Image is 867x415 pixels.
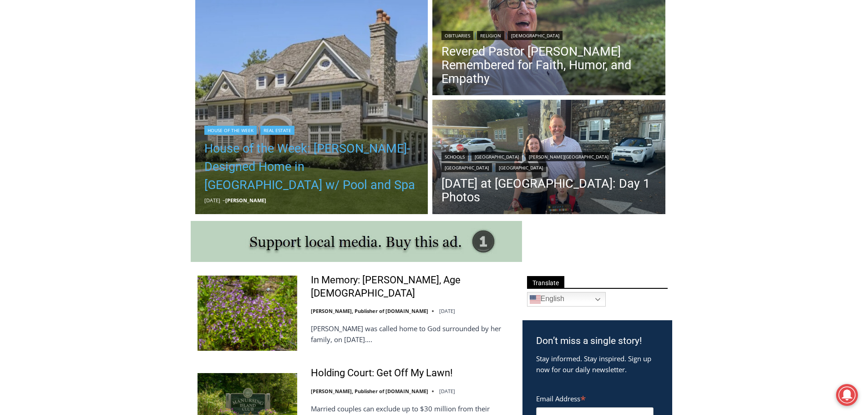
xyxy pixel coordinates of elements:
[311,388,428,395] a: [PERSON_NAME], Publisher of [DOMAIN_NAME]
[311,307,428,314] a: [PERSON_NAME], Publisher of [DOMAIN_NAME]
[472,152,522,161] a: [GEOGRAPHIC_DATA]
[198,276,297,350] img: In Memory: Adele Arrigale, Age 90
[204,197,220,204] time: [DATE]
[441,163,492,172] a: [GEOGRAPHIC_DATA]
[527,292,606,307] a: English
[439,388,455,395] time: [DATE]
[0,92,91,113] a: Open Tues. - Sun. [PHONE_NUMBER]
[439,307,455,314] time: [DATE]
[536,353,659,375] p: Stay informed. Stay inspired. Sign up now for our daily newsletter.
[477,31,504,40] a: Religion
[536,389,654,406] label: Email Address
[191,221,522,262] img: support local media, buy this ad
[441,152,468,161] a: Schools
[536,334,659,348] h3: Don’t miss a single story!
[238,91,422,111] span: Intern @ [DOMAIN_NAME]
[311,367,453,380] a: Holding Court: Get Off My Lawn!
[311,323,511,345] p: [PERSON_NAME] was called home to God surrounded by her family, on [DATE]….
[441,31,473,40] a: Obituaries
[441,150,656,172] div: | | | |
[204,139,419,194] a: House of the Week: [PERSON_NAME]-Designed Home in [GEOGRAPHIC_DATA] w/ Pool and Spa
[260,126,294,135] a: Real Estate
[204,126,257,135] a: House of the Week
[441,29,656,40] div: | |
[441,45,656,86] a: Revered Pastor [PERSON_NAME] Remembered for Faith, Humor, and Empathy
[496,163,546,172] a: [GEOGRAPHIC_DATA]
[225,197,266,204] a: [PERSON_NAME]
[219,88,441,113] a: Intern @ [DOMAIN_NAME]
[3,94,89,128] span: Open Tues. - Sun. [PHONE_NUMBER]
[441,177,656,204] a: [DATE] at [GEOGRAPHIC_DATA]: Day 1 Photos
[230,0,430,88] div: "[PERSON_NAME] and I covered the [DATE] Parade, which was a really eye opening experience as I ha...
[432,100,665,216] a: Read More First Day of School at Rye City Schools: Day 1 Photos
[432,100,665,216] img: (PHOTO: Henry arrived for his first day of Kindergarten at Midland Elementary School. He likes cu...
[530,294,541,305] img: en
[204,124,419,135] div: |
[311,274,511,300] a: In Memory: [PERSON_NAME], Age [DEMOGRAPHIC_DATA]
[223,197,225,204] span: –
[94,57,134,109] div: "clearly one of the favorites in the [GEOGRAPHIC_DATA] neighborhood"
[508,31,563,40] a: [DEMOGRAPHIC_DATA]
[526,152,612,161] a: [PERSON_NAME][GEOGRAPHIC_DATA]
[527,276,564,288] span: Translate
